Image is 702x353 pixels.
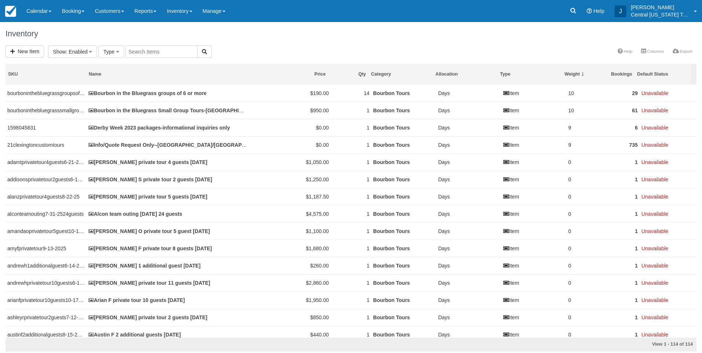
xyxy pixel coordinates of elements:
[631,4,690,11] p: [PERSON_NAME]
[599,85,640,102] td: 29
[599,188,640,205] td: 1
[436,153,501,171] td: Days
[436,291,501,309] td: Days
[6,240,87,257] td: amyfprivatetour9-13-2025
[87,274,249,291] td: Andrew H private tour 11 guests 6-14-2025
[6,188,87,205] td: alanzprivatetour4guests8-22-25
[641,159,668,165] span: Unavailable
[436,309,501,326] td: Days
[567,326,599,343] td: 0
[435,71,495,77] div: Allocation
[6,153,87,171] td: adamtprivatetour4guests6-21-2025
[87,102,249,119] td: Bourbon in the Bluegrass Small Group Tours-Lexington area pickup (up to 4 guests) - 2025
[126,46,198,58] input: Search Items
[331,85,372,102] td: 14
[640,153,696,171] td: Unavailable
[436,222,501,240] td: Days
[88,245,212,251] a: [PERSON_NAME] F private tour 8 guests [DATE]
[373,314,410,320] a: Bourbon Tours
[635,245,638,251] a: 1
[613,46,696,58] ul: More
[632,108,638,113] a: 61
[331,119,372,136] td: 1
[88,194,207,200] a: [PERSON_NAME] private tour 5 guests [DATE]
[87,222,249,240] td: Amanda O private tour 5 guest 10-10-2025
[331,240,372,257] td: 1
[567,119,599,136] td: 9
[249,257,330,274] td: $260.00
[373,90,410,96] a: Bourbon Tours
[6,326,87,343] td: austinf2additionalguests8-15-2025
[567,274,599,291] td: 0
[331,205,372,222] td: 1
[6,102,87,119] td: bourboninthebluegrasssmallgrouptours-2023
[567,171,599,188] td: 0
[249,205,330,222] td: $4,575.00
[631,11,690,18] p: Central [US_STATE] Tours
[373,176,410,182] a: Bourbon Tours
[502,257,567,274] td: Item
[331,257,372,274] td: 1
[640,188,696,205] td: Unavailable
[502,326,567,343] td: Item
[668,46,696,57] a: Export
[371,85,436,102] td: Bourbon Tours
[331,188,372,205] td: 1
[88,211,182,217] a: Alcon team outing [DATE] 24 guests
[502,291,567,309] td: Item
[88,297,185,303] a: Arian F private tour 10 guests [DATE]
[640,136,696,153] td: Unavailable
[249,153,330,171] td: $1,050.00
[373,280,410,286] a: Bourbon Tours
[88,90,206,96] a: Bourbon in the Bluegrass groups of 6 or more
[637,46,668,57] a: Columns
[641,125,668,131] span: Unavailable
[615,6,626,17] div: J
[6,85,87,102] td: bourboninthebluegrassgroupsof6ormore---2023
[89,71,245,77] div: Name
[635,211,638,217] a: 1
[331,102,372,119] td: 1
[599,102,640,119] td: 61
[371,205,436,222] td: Bourbon Tours
[6,274,87,291] td: andrewhprivatetour10guests6-14-2025
[635,297,638,303] a: 1
[567,222,599,240] td: 0
[640,85,696,102] td: Unavailable
[373,211,410,217] a: Bourbon Tours
[87,188,249,205] td: Alan Z private tour 5 guests 8-22-25
[599,171,640,188] td: 1
[249,240,330,257] td: $1,680.00
[599,274,640,291] td: 1
[599,205,640,222] td: 1
[641,245,668,251] span: Unavailable
[641,297,668,303] span: Unavailable
[641,211,668,217] span: Unavailable
[87,119,249,136] td: Derby Week 2023 packages-informational inquiries only
[88,263,200,269] a: [PERSON_NAME] 1 additional guest [DATE]
[635,125,638,131] a: 6
[87,85,249,102] td: Bourbon in the Bluegrass groups of 6 or more
[567,188,599,205] td: 0
[637,71,688,77] div: Default Status
[436,102,501,119] td: Days
[635,194,638,200] a: 1
[250,71,326,77] div: Price
[371,222,436,240] td: Bourbon Tours
[87,240,249,257] td: Amy F private tour 8 guests 9-13-2025
[331,274,372,291] td: 1
[87,205,249,222] td: Alcon team outing 7-31-25 24 guests
[502,274,567,291] td: Item
[371,257,436,274] td: Bourbon Tours
[635,263,638,269] a: 1
[5,6,16,17] img: checkfront-main-nav-mini-logo.png
[249,102,330,119] td: $950.00
[567,205,599,222] td: 0
[371,153,436,171] td: Bourbon Tours
[599,291,640,309] td: 1
[249,222,330,240] td: $1,100.00
[629,142,638,148] a: 735
[599,257,640,274] td: 1
[371,71,430,77] div: Category
[331,326,372,343] td: 1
